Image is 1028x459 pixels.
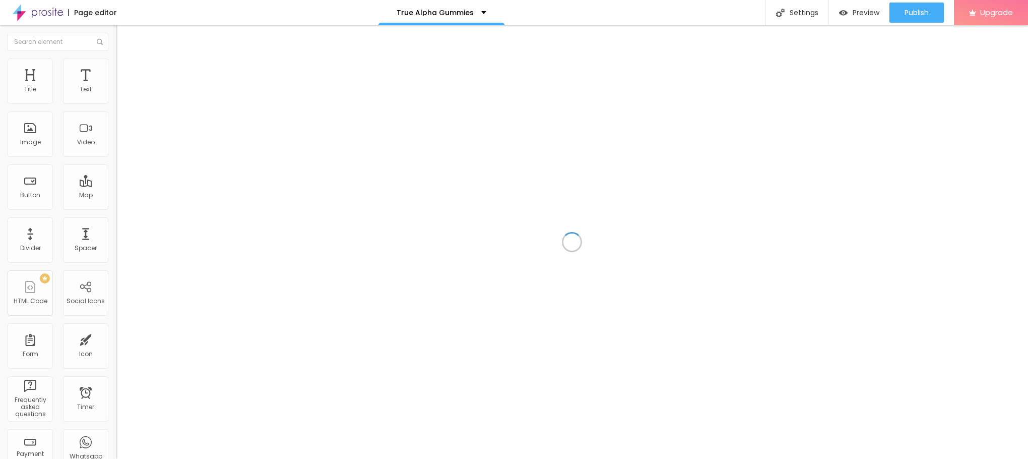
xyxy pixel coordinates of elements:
div: Image [20,139,41,146]
div: Spacer [75,245,97,252]
p: True Alpha Gummies [397,9,474,16]
div: Timer [77,404,94,411]
span: Preview [853,9,879,17]
div: Frequently asked questions [10,396,50,418]
div: HTML Code [14,298,47,305]
div: Video [77,139,95,146]
span: Publish [905,9,929,17]
button: Publish [889,3,944,23]
input: Search element [8,33,108,51]
img: Icone [776,9,785,17]
span: Upgrade [980,8,1013,17]
div: Divider [20,245,41,252]
div: Form [23,351,38,358]
img: Icone [97,39,103,45]
img: view-1.svg [839,9,848,17]
div: Title [24,86,36,93]
div: Button [20,192,40,199]
div: Social Icons [67,298,105,305]
div: Text [80,86,92,93]
button: Preview [829,3,889,23]
div: Icon [79,351,93,358]
div: Page editor [68,9,117,16]
div: Map [79,192,93,199]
